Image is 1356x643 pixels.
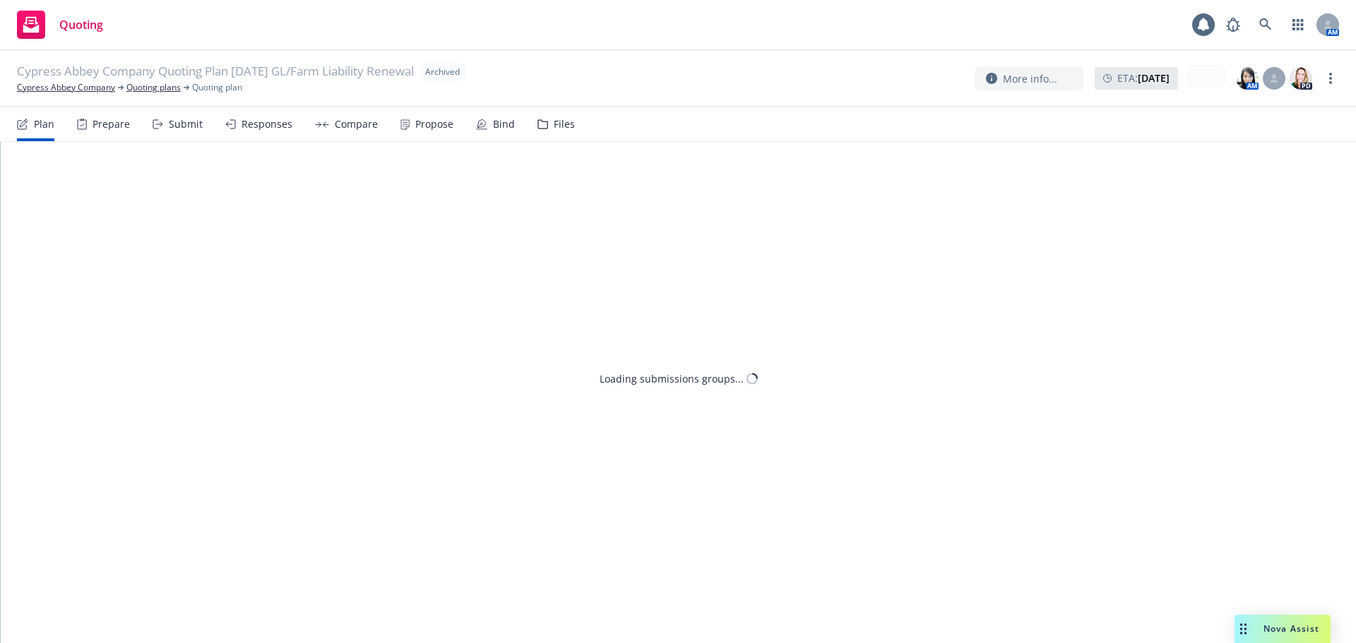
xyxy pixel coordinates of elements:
[11,5,109,44] a: Quoting
[600,371,744,386] div: Loading submissions groups...
[169,119,203,130] div: Submit
[17,63,414,81] span: Cypress Abbey Company Quoting Plan [DATE] GL/Farm Liability Renewal
[415,119,453,130] div: Propose
[1235,615,1252,643] div: Drag to move
[242,119,292,130] div: Responses
[1284,11,1312,39] a: Switch app
[34,119,54,130] div: Plan
[554,119,575,130] div: Files
[192,81,242,94] span: Quoting plan
[1322,70,1339,87] a: more
[1219,11,1247,39] a: Report a Bug
[1003,71,1057,86] span: More info...
[93,119,130,130] div: Prepare
[1138,71,1170,85] strong: [DATE]
[1117,71,1170,85] span: ETA :
[1236,67,1259,90] img: photo
[17,81,115,94] a: Cypress Abbey Company
[1251,11,1280,39] a: Search
[335,119,378,130] div: Compare
[975,67,1083,90] button: More info...
[425,66,460,78] span: Archived
[1235,615,1331,643] button: Nova Assist
[59,19,103,30] span: Quoting
[493,119,515,130] div: Bind
[1290,67,1312,90] img: photo
[126,81,181,94] a: Quoting plans
[1263,623,1319,635] span: Nova Assist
